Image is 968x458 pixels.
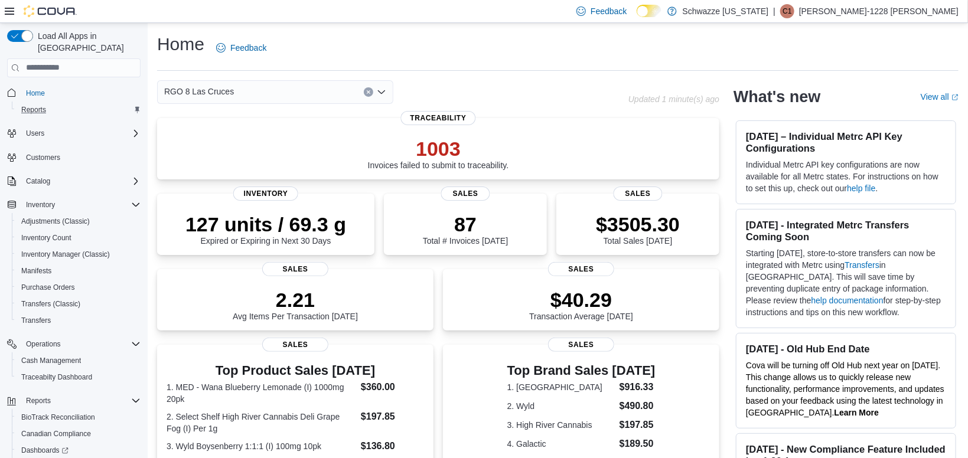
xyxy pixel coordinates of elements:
span: Inventory [233,187,298,201]
h1: Home [157,32,204,56]
button: Reports [12,102,145,118]
button: Cash Management [12,352,145,369]
span: Sales [548,338,614,352]
a: Dashboards [17,443,73,457]
p: 2.21 [233,288,358,312]
a: Inventory Count [17,231,76,245]
span: Transfers (Classic) [21,299,80,309]
input: Dark Mode [637,5,661,17]
button: Purchase Orders [12,279,145,296]
p: Schwazze [US_STATE] [683,4,769,18]
span: Home [26,89,45,98]
span: Manifests [17,264,141,278]
span: Customers [21,150,141,165]
span: Catalog [21,174,141,188]
span: Catalog [26,176,50,186]
button: Inventory Manager (Classic) [12,246,145,263]
span: Canadian Compliance [21,429,91,439]
span: BioTrack Reconciliation [21,413,95,422]
span: Feedback [591,5,627,17]
span: Home [21,86,141,100]
div: Invoices failed to submit to traceability. [368,137,509,170]
span: RGO 8 Las Cruces [164,84,234,99]
button: Users [2,125,145,142]
p: $3505.30 [596,212,680,236]
span: Dashboards [17,443,141,457]
a: Transfers (Classic) [17,297,85,311]
button: Open list of options [377,87,386,97]
a: Manifests [17,264,56,278]
span: Feedback [230,42,266,54]
button: Catalog [2,173,145,189]
dt: 2. Select Shelf High River Cannabis Deli Grape Fog (I) Per 1g [167,411,356,434]
button: Home [2,84,145,102]
div: Carlos-1228 Flores [780,4,794,18]
a: Home [21,86,50,100]
strong: Learn More [835,408,879,417]
span: Reports [21,105,46,114]
div: Avg Items Per Transaction [DATE] [233,288,358,321]
button: Clear input [364,87,373,97]
h3: [DATE] - Integrated Metrc Transfers Coming Soon [746,219,946,243]
button: Adjustments (Classic) [12,213,145,230]
p: Updated 1 minute(s) ago [628,94,719,104]
span: Load All Apps in [GEOGRAPHIC_DATA] [33,30,141,54]
button: Operations [2,336,145,352]
a: Feedback [211,36,271,60]
a: help file [847,184,875,193]
a: Customers [21,151,65,165]
a: Cash Management [17,354,86,368]
span: Sales [548,262,614,276]
button: BioTrack Reconciliation [12,409,145,426]
p: [PERSON_NAME]-1228 [PERSON_NAME] [799,4,959,18]
svg: External link [951,94,959,101]
div: Expired or Expiring in Next 30 Days [185,212,346,246]
h3: Top Brand Sales [DATE] [507,364,656,378]
span: Customers [26,153,60,162]
dt: 2. Wyld [507,400,615,412]
span: Transfers [21,316,51,325]
dt: 1. MED - Wana Blueberry Lemonade (I) 1000mg 20pk [167,381,356,405]
span: C1 [783,4,791,18]
dt: 3. Wyld Boysenberry 1:1:1 (I) 100mg 10pk [167,440,356,452]
span: Sales [262,262,328,276]
button: Manifests [12,263,145,279]
button: Customers [2,149,145,166]
dd: $916.33 [620,380,656,394]
a: Purchase Orders [17,280,80,295]
span: Manifests [21,266,51,276]
span: Reports [21,394,141,408]
dd: $136.80 [361,439,424,453]
h3: [DATE] - Old Hub End Date [746,343,946,355]
a: Adjustments (Classic) [17,214,94,228]
h2: What's new [734,87,820,106]
span: Purchase Orders [17,280,141,295]
span: Operations [26,339,61,349]
dd: $360.00 [361,380,424,394]
a: Canadian Compliance [17,427,96,441]
span: Users [26,129,44,138]
span: Operations [21,337,141,351]
span: Dashboards [21,446,69,455]
span: Traceability [401,111,476,125]
p: 127 units / 69.3 g [185,212,346,236]
span: Transfers [17,313,141,328]
dt: 3. High River Cannabis [507,419,615,431]
span: Inventory Manager (Classic) [17,247,141,261]
a: Inventory Manager (Classic) [17,247,115,261]
button: Catalog [21,174,55,188]
button: Operations [21,337,66,351]
span: Traceabilty Dashboard [17,370,141,384]
dt: 4. Galactic [507,438,615,450]
p: 1003 [368,137,509,161]
span: Sales [262,338,328,352]
div: Total # Invoices [DATE] [423,212,508,246]
dd: $490.80 [620,399,656,413]
span: Reports [17,103,141,117]
span: Adjustments (Classic) [21,217,90,226]
span: Sales [614,187,663,201]
span: Cash Management [21,356,81,365]
p: Starting [DATE], store-to-store transfers can now be integrated with Metrc using in [GEOGRAPHIC_D... [746,247,946,318]
dd: $197.85 [361,410,424,424]
p: $40.29 [529,288,633,312]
